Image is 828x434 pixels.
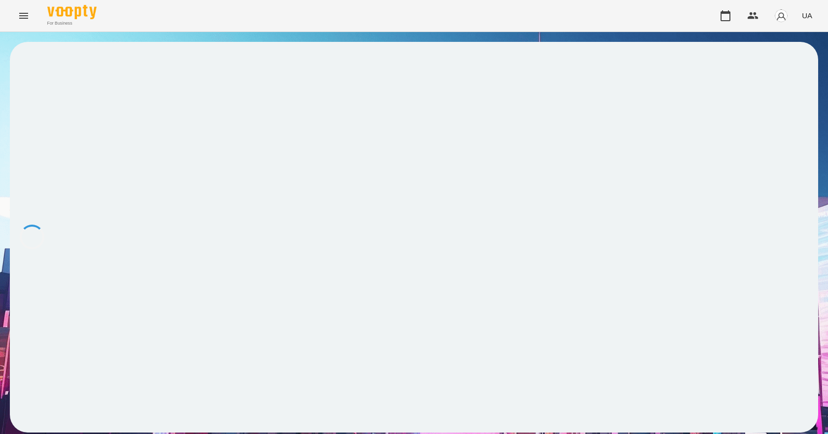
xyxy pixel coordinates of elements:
[47,5,97,19] img: Voopty Logo
[774,9,788,23] img: avatar_s.png
[12,4,35,28] button: Menu
[47,20,97,27] span: For Business
[798,6,816,25] button: UA
[802,10,812,21] span: UA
